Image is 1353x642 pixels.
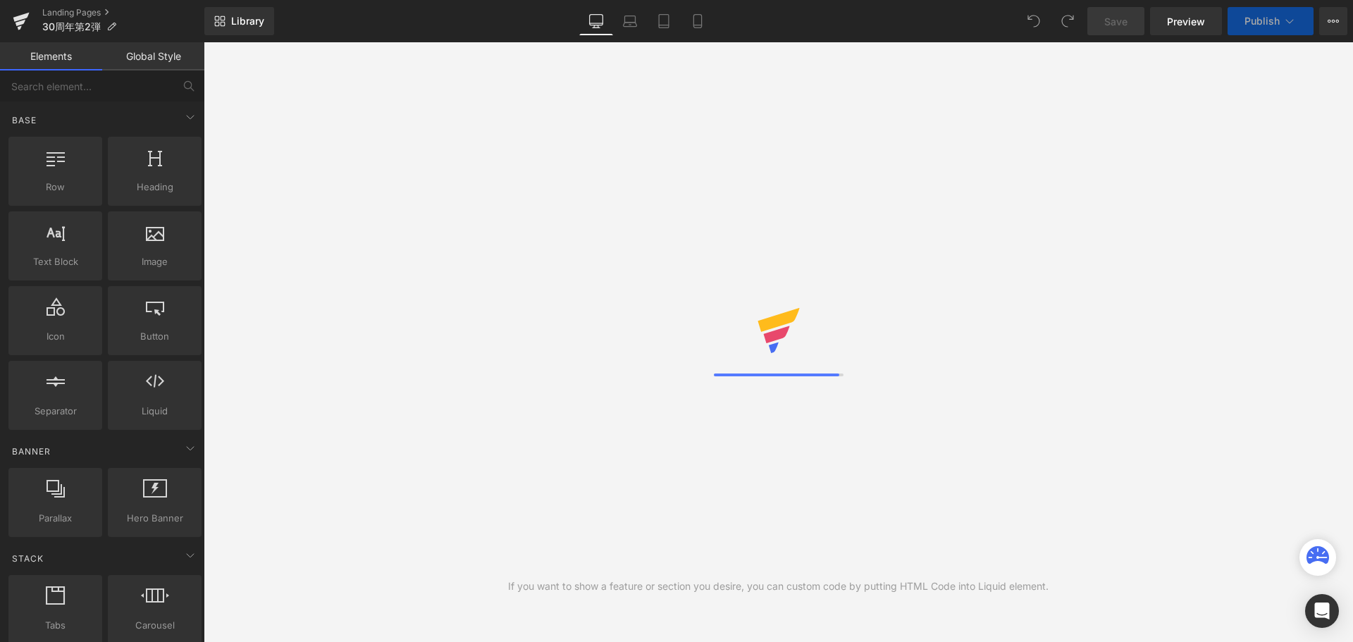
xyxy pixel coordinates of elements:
span: Liquid [112,404,197,419]
span: Hero Banner [112,511,197,526]
span: Stack [11,552,45,565]
a: Preview [1150,7,1222,35]
a: Desktop [579,7,613,35]
span: Parallax [13,511,98,526]
span: 30周年第2弾 [42,21,101,32]
a: Laptop [613,7,647,35]
button: More [1319,7,1347,35]
span: Base [11,113,38,127]
span: Heading [112,180,197,195]
button: Undo [1020,7,1048,35]
div: If you want to show a feature or section you desire, you can custom code by putting HTML Code int... [508,579,1049,594]
span: Icon [13,329,98,344]
span: Button [112,329,197,344]
span: Save [1104,14,1127,29]
span: Publish [1244,16,1280,27]
span: Row [13,180,98,195]
span: Library [231,15,264,27]
span: Separator [13,404,98,419]
button: Publish [1228,7,1314,35]
a: Mobile [681,7,715,35]
div: Open Intercom Messenger [1305,594,1339,628]
span: Text Block [13,254,98,269]
span: Preview [1167,14,1205,29]
a: Global Style [102,42,204,70]
a: Landing Pages [42,7,204,18]
button: Redo [1054,7,1082,35]
a: New Library [204,7,274,35]
span: Image [112,254,197,269]
span: Banner [11,445,52,458]
span: Carousel [112,618,197,633]
a: Tablet [647,7,681,35]
span: Tabs [13,618,98,633]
